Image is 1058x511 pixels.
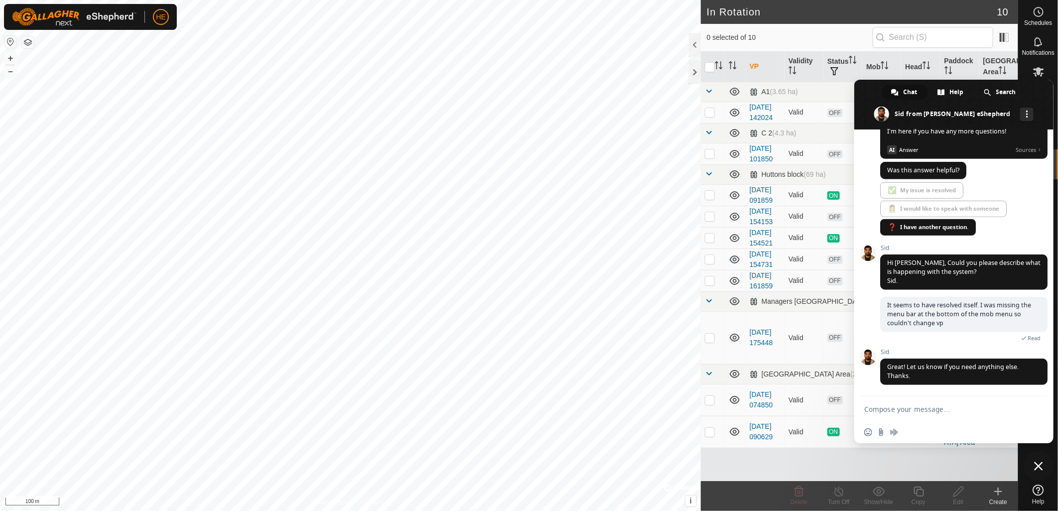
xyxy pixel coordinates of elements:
[360,498,390,507] a: Contact Us
[999,68,1007,76] p-sorticon: Activate to sort
[750,229,773,247] a: [DATE] 154521
[859,498,899,507] div: Show/Hide
[827,191,839,200] span: ON
[785,206,823,227] td: Valid
[996,85,1016,100] span: Search
[4,36,16,48] button: Reset Map
[899,498,938,507] div: Copy
[978,498,1018,507] div: Create
[887,363,1019,380] span: Great! Let us know if you need anything else. Thanks.
[1016,145,1041,154] span: Sources
[707,6,997,18] h2: In Rotation
[12,8,136,26] img: Gallagher Logo
[1020,108,1034,121] div: More channels
[311,498,348,507] a: Privacy Policy
[750,207,773,226] a: [DATE] 154153
[864,405,1022,414] textarea: Compose your message...
[4,52,16,64] button: +
[750,328,773,347] a: [DATE] 175448
[750,144,773,163] a: [DATE] 101850
[923,63,930,71] p-sorticon: Activate to sort
[887,166,959,174] span: Was this answer helpful?
[827,213,842,221] span: OFF
[944,417,975,446] a: [GEOGRAPHIC_DATA] Area
[827,277,842,285] span: OFF
[1028,335,1041,342] span: Read
[864,428,872,436] span: Insert an emoji
[750,297,912,306] div: Managers [GEOGRAPHIC_DATA] Area
[804,170,826,178] span: (69 ha)
[887,258,1041,285] span: Hi [PERSON_NAME], Could you please describe what is happening with the system? Sid.
[901,52,940,82] th: Head
[4,65,16,77] button: –
[823,52,862,82] th: Status
[156,12,165,22] span: HE
[785,311,823,364] td: Valid
[849,57,857,65] p-sorticon: Activate to sort
[773,129,796,137] span: (4.3 ha)
[770,88,798,96] span: (3.65 ha)
[785,270,823,291] td: Valid
[785,184,823,206] td: Valid
[750,390,773,409] a: [DATE] 074850
[979,52,1018,82] th: [GEOGRAPHIC_DATA] Area
[882,85,927,100] div: Chat
[880,245,1048,252] span: Sid
[789,68,796,76] p-sorticon: Activate to sort
[707,32,873,43] span: 0 selected of 10
[1022,50,1055,56] span: Notifications
[750,88,798,96] div: A1
[904,85,918,100] span: Chat
[1019,481,1058,509] a: Help
[750,370,878,379] div: [GEOGRAPHIC_DATA] Area
[827,428,839,436] span: ON
[827,396,842,404] span: OFF
[827,255,842,264] span: OFF
[877,428,885,436] span: Send a file
[890,428,898,436] span: Audio message
[785,143,823,164] td: Valid
[750,250,773,268] a: [DATE] 154731
[750,186,773,204] a: [DATE] 091859
[827,334,842,342] span: OFF
[873,27,993,48] input: Search (S)
[827,234,839,243] span: ON
[887,145,897,154] span: AI
[862,52,901,82] th: Mob
[685,496,696,507] button: i
[729,63,737,71] p-sorticon: Activate to sort
[785,102,823,123] td: Valid
[750,129,796,137] div: C 2
[785,249,823,270] td: Valid
[22,36,34,48] button: Map Layers
[791,499,808,506] span: Delete
[785,384,823,416] td: Valid
[975,85,1026,100] div: Search
[785,52,823,82] th: Validity
[850,370,878,378] span: (2.57 ha)
[827,109,842,117] span: OFF
[750,422,773,441] a: [DATE] 090629
[785,416,823,448] td: Valid
[785,227,823,249] td: Valid
[881,63,889,71] p-sorticon: Activate to sort
[899,145,1012,154] span: Answer
[750,271,773,290] a: [DATE] 161859
[950,85,964,100] span: Help
[690,497,692,505] span: i
[1024,20,1052,26] span: Schedules
[938,498,978,507] div: Edit
[944,68,952,76] p-sorticon: Activate to sort
[928,85,974,100] div: Help
[880,349,1048,356] span: Sid
[997,4,1008,19] span: 10
[819,498,859,507] div: Turn Off
[715,63,723,71] p-sorticon: Activate to sort
[827,150,842,158] span: OFF
[887,301,1031,327] span: It seems to have resolved itself. I was missing the menu bar at the bottom of the mob menu so cou...
[1032,499,1045,505] span: Help
[750,170,826,179] div: Huttons block
[940,52,979,82] th: Paddock
[750,103,773,122] a: [DATE] 142024
[746,52,785,82] th: VP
